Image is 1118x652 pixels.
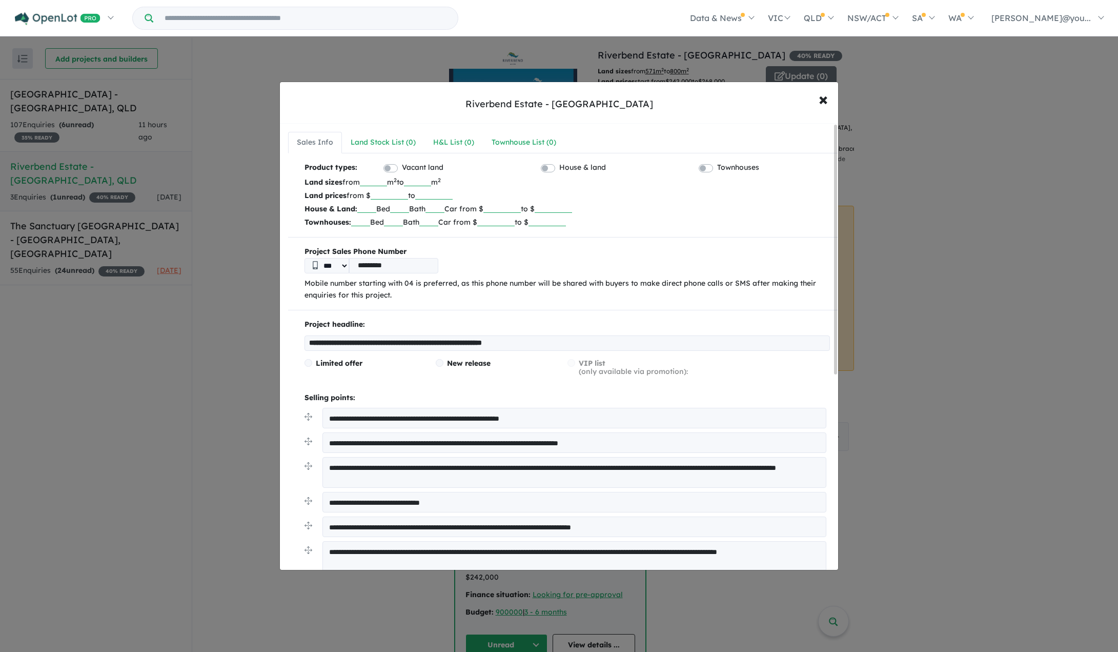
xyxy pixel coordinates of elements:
[433,136,474,149] div: H&L List ( 0 )
[304,215,830,229] p: Bed Bath Car from $ to $
[304,204,357,213] b: House & Land:
[304,162,357,175] b: Product types:
[492,136,556,149] div: Townhouse List ( 0 )
[304,202,830,215] p: Bed Bath Car from $ to $
[304,191,347,200] b: Land prices
[304,218,351,227] b: Townhouses:
[717,162,759,174] label: Townhouses
[304,392,830,404] p: Selling points:
[297,136,333,149] div: Sales Info
[304,497,312,505] img: drag.svg
[438,176,441,184] sup: 2
[304,522,312,529] img: drag.svg
[559,162,606,174] label: House & land
[394,176,397,184] sup: 2
[304,177,342,187] b: Land sizes
[155,7,456,29] input: Try estate name, suburb, builder or developer
[447,359,491,368] span: New release
[304,246,830,258] b: Project Sales Phone Number
[465,97,653,111] div: Riverbend Estate - [GEOGRAPHIC_DATA]
[304,278,830,302] p: Mobile number starting with 04 is preferred, as this phone number will be shared with buyers to m...
[304,189,830,202] p: from $ to
[304,546,312,554] img: drag.svg
[304,413,312,421] img: drag.svg
[304,175,830,189] p: from m to m
[15,12,100,25] img: Openlot PRO Logo White
[402,162,443,174] label: Vacant land
[313,261,318,269] img: Phone icon
[304,462,312,470] img: drag.svg
[991,13,1091,23] span: [PERSON_NAME]@you...
[304,438,312,445] img: drag.svg
[304,319,830,331] p: Project headline:
[316,359,362,368] span: Limited offer
[819,88,828,110] span: ×
[351,136,416,149] div: Land Stock List ( 0 )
